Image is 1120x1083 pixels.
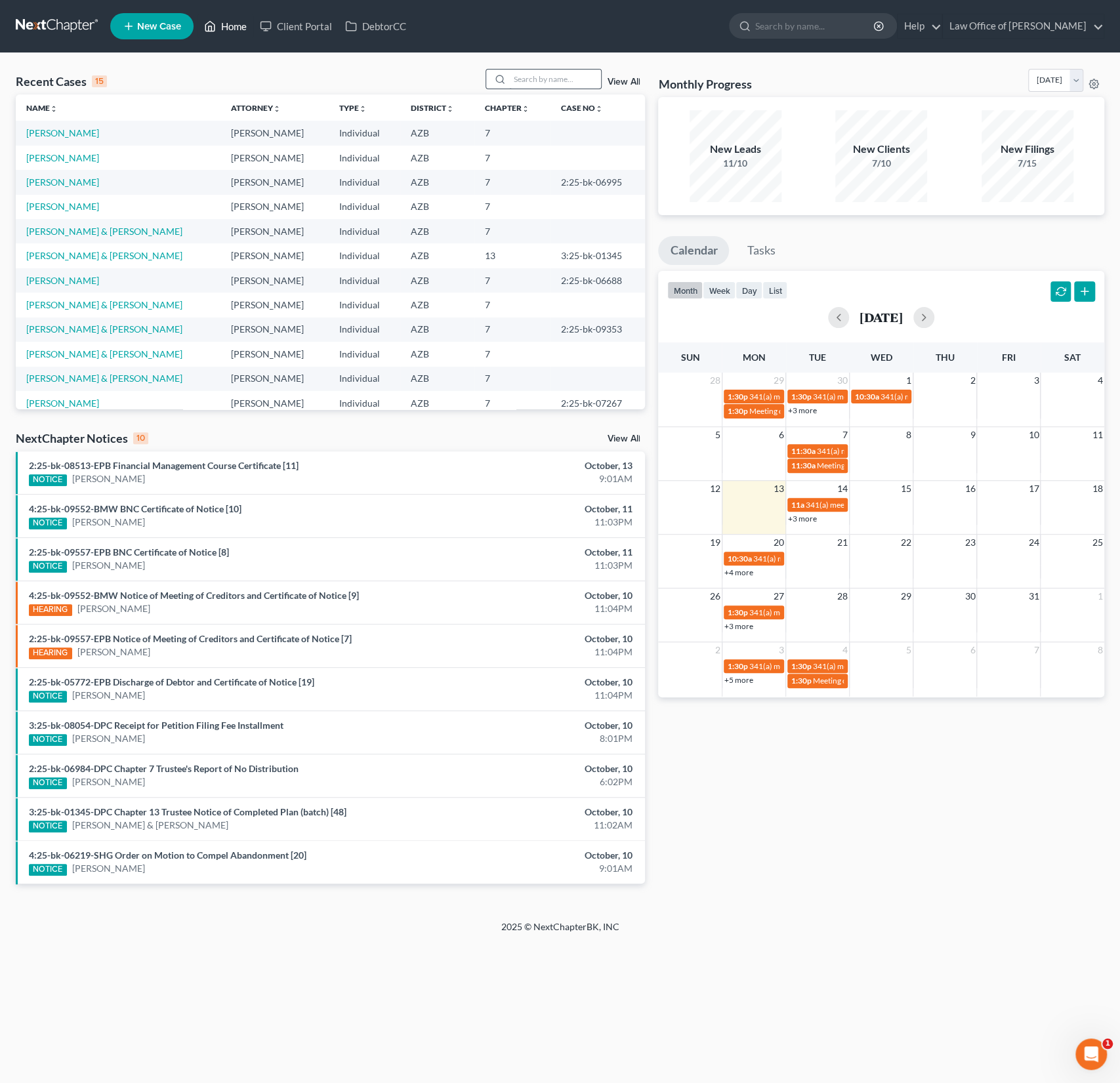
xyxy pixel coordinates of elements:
[881,392,1007,401] span: 341(a) meeting for [PERSON_NAME]
[440,819,632,832] div: 11:02AM
[791,392,812,401] span: 1:30p
[658,236,729,265] a: Calendar
[440,806,632,819] div: October, 10
[550,268,646,293] td: 2:25-bk-06688
[836,535,849,550] span: 21
[77,645,150,659] a: [PERSON_NAME]
[1064,352,1081,363] span: Sat
[400,342,474,366] td: AZB
[836,588,849,604] span: 28
[791,460,816,470] span: 11:30a
[755,14,875,38] input: Search by name...
[735,236,787,265] a: Tasks
[29,561,67,573] div: NOTICE
[400,367,474,391] td: AZB
[220,195,329,219] td: [PERSON_NAME]
[133,432,148,444] div: 10
[680,352,699,363] span: Sun
[474,243,550,268] td: 13
[72,819,228,832] a: [PERSON_NAME] & [PERSON_NAME]
[400,146,474,170] td: AZB
[905,642,913,658] span: 5
[835,142,927,157] div: New Clients
[1091,427,1104,443] span: 11
[728,661,748,671] span: 1:30p
[329,367,400,391] td: Individual
[968,427,976,443] span: 9
[690,157,781,170] div: 11/10
[474,342,550,366] td: 7
[736,281,762,299] button: day
[788,405,817,415] a: +3 more
[1027,535,1040,550] span: 24
[137,22,181,31] span: New Case
[791,446,816,456] span: 11:30a
[26,348,182,359] a: [PERSON_NAME] & [PERSON_NAME]
[791,661,812,671] span: 1:30p
[778,427,785,443] span: 6
[440,719,632,732] div: October, 10
[728,392,748,401] span: 1:30p
[963,481,976,497] span: 16
[690,142,781,157] div: New Leads
[595,105,603,113] i: unfold_more
[788,514,817,523] a: +3 more
[400,170,474,194] td: AZB
[29,806,346,817] a: 3:25-bk-01345-DPC Chapter 13 Trustee Notice of Completed Plan (batch) [48]
[709,535,722,550] span: 19
[474,195,550,219] td: 7
[474,170,550,194] td: 7
[29,546,229,558] a: 2:25-bk-09557-EPB BNC Certificate of Notice [8]
[813,661,1009,671] span: 341(a) meeting for [PERSON_NAME] & [PERSON_NAME]
[220,391,329,415] td: [PERSON_NAME]
[329,195,400,219] td: Individual
[220,146,329,170] td: [PERSON_NAME]
[29,503,241,514] a: 4:25-bk-09552-BMW BNC Certificate of Notice [10]
[817,460,963,470] span: Meeting of Creditors for [PERSON_NAME]
[29,590,359,601] a: 4:25-bk-09552-BMW Notice of Meeting of Creditors and Certificate of Notice [9]
[1102,1038,1113,1049] span: 1
[474,121,550,145] td: 7
[1032,373,1040,388] span: 3
[836,481,849,497] span: 14
[440,732,632,745] div: 8:01PM
[29,763,299,774] a: 2:25-bk-06984-DPC Chapter 7 Trustee's Report of No Distribution
[772,481,785,497] span: 13
[714,427,722,443] span: 5
[29,734,67,746] div: NOTICE
[339,103,367,113] a: Typeunfold_more
[400,121,474,145] td: AZB
[329,170,400,194] td: Individual
[329,146,400,170] td: Individual
[220,170,329,194] td: [PERSON_NAME]
[522,105,529,113] i: unfold_more
[749,661,876,671] span: 341(a) meeting for [PERSON_NAME]
[900,535,913,550] span: 22
[329,243,400,268] td: Individual
[26,250,182,261] a: [PERSON_NAME] & [PERSON_NAME]
[809,352,826,363] span: Tue
[753,554,880,563] span: 341(a) meeting for [PERSON_NAME]
[400,243,474,268] td: AZB
[440,459,632,472] div: October, 13
[550,243,646,268] td: 3:25-bk-01345
[440,676,632,689] div: October, 10
[728,554,752,563] span: 10:30a
[1096,373,1104,388] span: 4
[220,268,329,293] td: [PERSON_NAME]
[703,281,736,299] button: week
[72,472,145,485] a: [PERSON_NAME]
[509,70,601,89] input: Search by name...
[658,76,751,92] h3: Monthly Progress
[220,293,329,317] td: [PERSON_NAME]
[220,367,329,391] td: [PERSON_NAME]
[943,14,1104,38] a: Law Office of [PERSON_NAME]
[220,219,329,243] td: [PERSON_NAME]
[1096,588,1104,604] span: 1
[400,268,474,293] td: AZB
[982,157,1073,170] div: 7/15
[871,352,892,363] span: Wed
[26,323,182,335] a: [PERSON_NAME] & [PERSON_NAME]
[968,373,976,388] span: 2
[1027,427,1040,443] span: 10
